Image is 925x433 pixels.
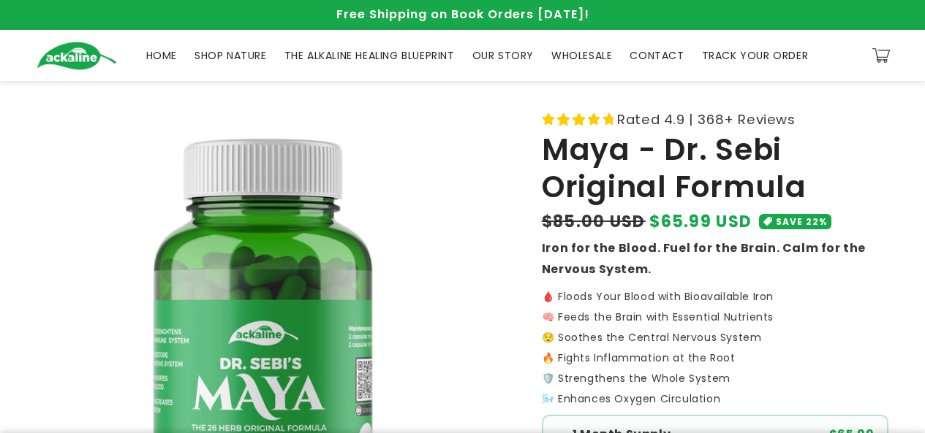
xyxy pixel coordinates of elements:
[617,107,795,131] span: Rated 4.9 | 368+ Reviews
[336,6,589,23] span: Free Shipping on Book Orders [DATE]!
[542,373,888,383] p: 🛡️ Strengthens the Whole System
[542,291,888,363] p: 🩸 Floods Your Blood with Bioavailable Iron 🧠 Feeds the Brain with Essential Nutrients 😌 Soothes t...
[702,49,809,62] span: TRACK YOUR ORDER
[776,214,827,229] span: SAVE 22%
[137,40,186,71] a: HOME
[649,210,752,234] span: $65.99 USD
[551,49,612,62] span: WHOLESALE
[186,40,276,71] a: SHOP NATURE
[146,49,177,62] span: HOME
[284,49,455,62] span: THE ALKALINE HEALING BLUEPRINT
[693,40,818,71] a: TRACK YOUR ORDER
[464,40,543,71] a: OUR STORY
[195,49,267,62] span: SHOP NATURE
[37,42,117,70] img: Ackaline
[542,131,888,205] h1: Maya - Dr. Sebi Original Formula
[542,394,888,404] p: 🌬️ Enhances Oxygen Circulation
[276,40,464,71] a: THE ALKALINE HEALING BLUEPRINT
[542,210,646,234] s: $85.00 USD
[621,40,692,71] a: CONTACT
[543,40,621,71] a: WHOLESALE
[472,49,534,62] span: OUR STORY
[630,49,684,62] span: CONTACT
[542,240,866,277] strong: Iron for the Blood. Fuel for the Brain. Calm for the Nervous System.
